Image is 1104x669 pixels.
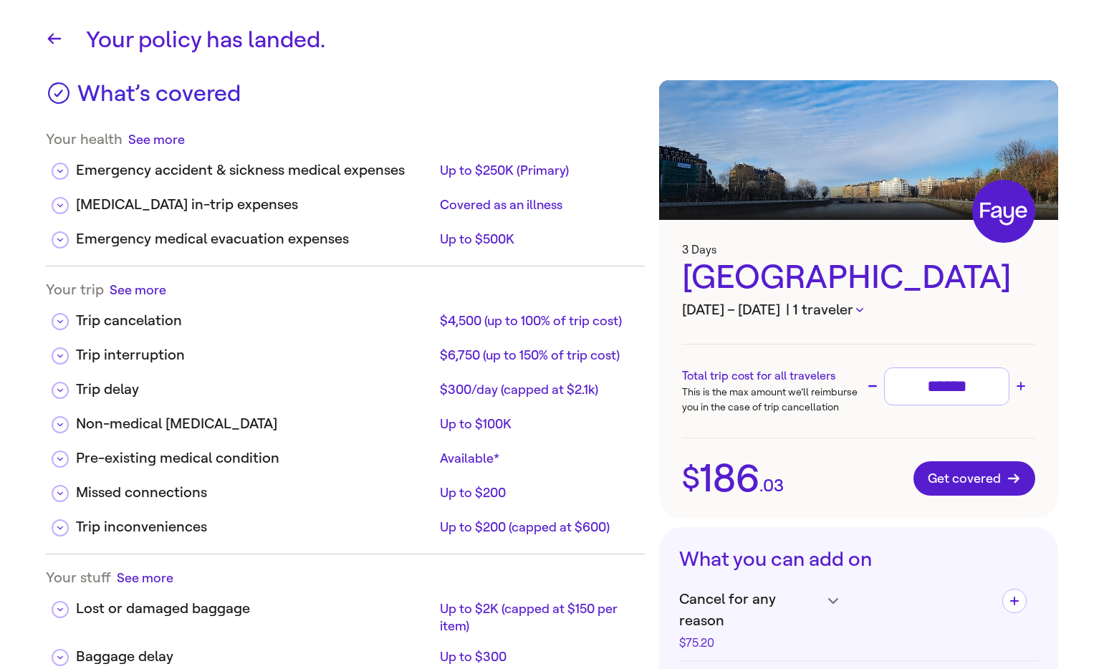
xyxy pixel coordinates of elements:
h4: Cancel for any reason$75.20 [679,589,991,649]
input: Trip cost [891,374,1003,399]
h3: Total trip cost for all travelers [682,367,859,385]
div: Trip interruption [76,345,434,366]
span: 186 [700,459,759,498]
div: Available* [440,450,633,467]
div: Trip cancelation$4,500 (up to 100% of trip cost) [46,299,645,333]
div: Baggage delayUp to $300 [46,635,645,669]
div: Up to $100K [440,415,633,433]
div: $6,750 (up to 150% of trip cost) [440,347,633,364]
div: Emergency medical evacuation expenses [76,228,434,250]
div: Up to $200 (capped at $600) [440,519,633,536]
button: See more [117,569,173,587]
div: Pre-existing medical conditionAvailable* [46,436,645,471]
button: See more [128,130,185,148]
div: Covered as an illness [440,196,633,213]
div: $75.20 [679,637,821,649]
div: Up to $500K [440,231,633,248]
h3: [DATE] – [DATE] [682,299,1035,321]
button: Get covered [913,461,1035,496]
div: Up to $250K (Primary) [440,162,633,179]
span: Cancel for any reason [679,589,821,632]
div: [MEDICAL_DATA] in-trip expenses [76,194,434,216]
h3: What’s covered [77,80,241,116]
div: Up to $300 [440,648,633,665]
h3: What you can add on [679,547,1038,572]
div: Trip inconveniencesUp to $200 (capped at $600) [46,505,645,539]
p: This is the max amount we’ll reimburse you in the case of trip cancellation [682,385,859,415]
div: Emergency accident & sickness medical expensesUp to $250K (Primary) [46,148,645,183]
div: Your trip [46,281,645,299]
div: Emergency accident & sickness medical expenses [76,160,434,181]
span: Get covered [928,471,1021,486]
span: . [759,477,763,494]
div: Trip delay [76,379,434,400]
div: Lost or damaged baggageUp to $2K (capped at $150 per item) [46,587,645,635]
div: Trip cancelation [76,310,434,332]
div: Your stuff [46,569,645,587]
button: Increase trip cost [1012,377,1029,395]
div: Non-medical [MEDICAL_DATA] [76,413,434,435]
div: [MEDICAL_DATA] in-trip expensesCovered as an illness [46,183,645,217]
button: Add [1002,589,1027,613]
div: Missed connections [76,482,434,504]
div: Emergency medical evacuation expensesUp to $500K [46,217,645,251]
div: Trip delay$300/day (capped at $2.1k) [46,367,645,402]
span: 03 [763,477,784,494]
button: See more [110,281,166,299]
div: Up to $2K (capped at $150 per item) [440,600,633,635]
div: Pre-existing medical condition [76,448,434,469]
div: Trip inconveniences [76,516,434,538]
div: Trip interruption$6,750 (up to 150% of trip cost) [46,333,645,367]
div: $4,500 (up to 100% of trip cost) [440,312,633,329]
div: Missed connectionsUp to $200 [46,471,645,505]
div: [GEOGRAPHIC_DATA] [682,256,1035,299]
h1: Your policy has landed. [86,23,1058,57]
div: Lost or damaged baggage [76,598,434,620]
button: Decrease trip cost [864,377,881,395]
h3: 3 Days [682,243,1035,256]
div: Non-medical [MEDICAL_DATA]Up to $100K [46,402,645,436]
span: $ [682,463,700,494]
button: | 1 traveler [786,299,863,321]
div: Your health [46,130,645,148]
div: Up to $200 [440,484,633,501]
div: Baggage delay [76,646,434,668]
div: $300/day (capped at $2.1k) [440,381,633,398]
